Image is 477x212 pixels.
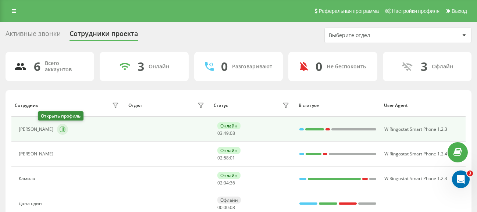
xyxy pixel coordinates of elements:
div: В статусе [299,103,377,108]
div: Сотрудники проекта [70,30,138,41]
iframe: Intercom live chat [452,170,470,188]
span: 01 [230,155,235,161]
div: : : [217,205,235,210]
span: W Ringostat Smart Phone 1.2.3 [384,126,447,132]
div: : : [217,155,235,161]
span: 02 [217,180,223,186]
span: 03 [217,130,223,136]
div: Дана один [19,201,44,206]
div: : : [217,131,235,136]
div: Онлайн [217,172,241,179]
div: 0 [221,60,228,73]
span: 02 [217,155,223,161]
span: Выход [452,8,467,14]
div: 3 [138,60,144,73]
span: Настройки профиля [392,8,439,14]
span: 58 [224,155,229,161]
span: Реферальная программа [318,8,379,14]
div: [PERSON_NAME] [19,127,55,132]
span: 00 [224,204,229,211]
span: 36 [230,180,235,186]
span: 08 [230,130,235,136]
div: User Agent [384,103,462,108]
span: W Ringostat Smart Phone 1.2.3 [384,175,447,182]
div: Онлайн [217,122,241,129]
div: Всего аккаунтов [45,60,85,73]
div: Статус [214,103,228,108]
div: Онлайн [217,147,241,154]
div: Открыть профиль [38,111,83,121]
span: 3 [467,170,473,176]
div: 0 [316,60,322,73]
div: : : [217,180,235,186]
div: Не беспокоить [327,64,366,70]
span: W Ringostat Smart Phone 1.2.4 [384,151,447,157]
div: 3 [421,60,427,73]
div: Выберите отдел [329,32,417,39]
div: Камила [19,176,37,181]
span: 49 [224,130,229,136]
div: Онлайн [149,64,169,70]
div: Разговаривают [232,64,272,70]
span: 08 [230,204,235,211]
div: Активные звонки [6,30,61,41]
div: Офлайн [217,197,241,204]
div: Офлайн [432,64,453,70]
div: Сотрудник [15,103,38,108]
span: 00 [217,204,223,211]
div: 6 [34,60,40,73]
span: 04 [224,180,229,186]
div: Отдел [128,103,142,108]
div: [PERSON_NAME] [19,151,55,157]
